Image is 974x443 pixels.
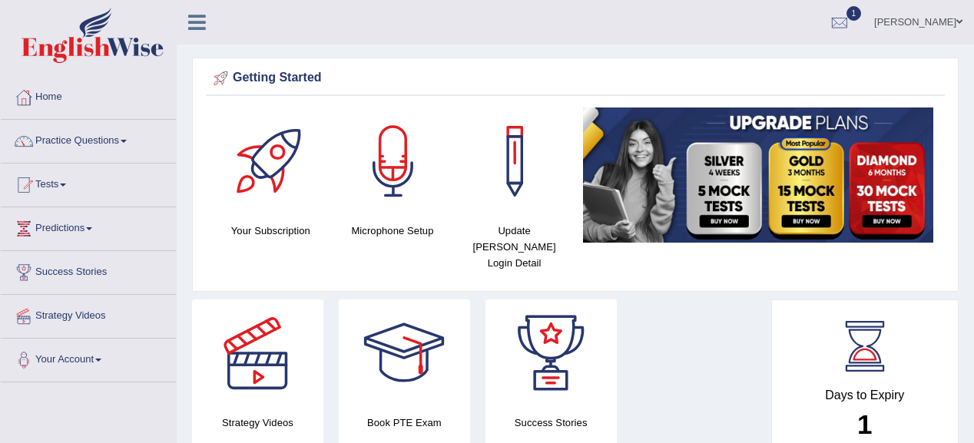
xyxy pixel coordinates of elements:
[1,207,176,246] a: Predictions
[1,295,176,333] a: Strategy Videos
[1,339,176,377] a: Your Account
[1,76,176,114] a: Home
[1,164,176,202] a: Tests
[1,120,176,158] a: Practice Questions
[583,107,933,243] img: small5.jpg
[340,223,446,239] h4: Microphone Setup
[789,388,942,402] h4: Days to Expiry
[210,67,941,90] div: Getting Started
[857,409,872,439] b: 1
[846,6,862,21] span: 1
[461,223,568,271] h4: Update [PERSON_NAME] Login Detail
[1,251,176,289] a: Success Stories
[485,415,617,431] h4: Success Stories
[339,415,470,431] h4: Book PTE Exam
[192,415,323,431] h4: Strategy Videos
[217,223,324,239] h4: Your Subscription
